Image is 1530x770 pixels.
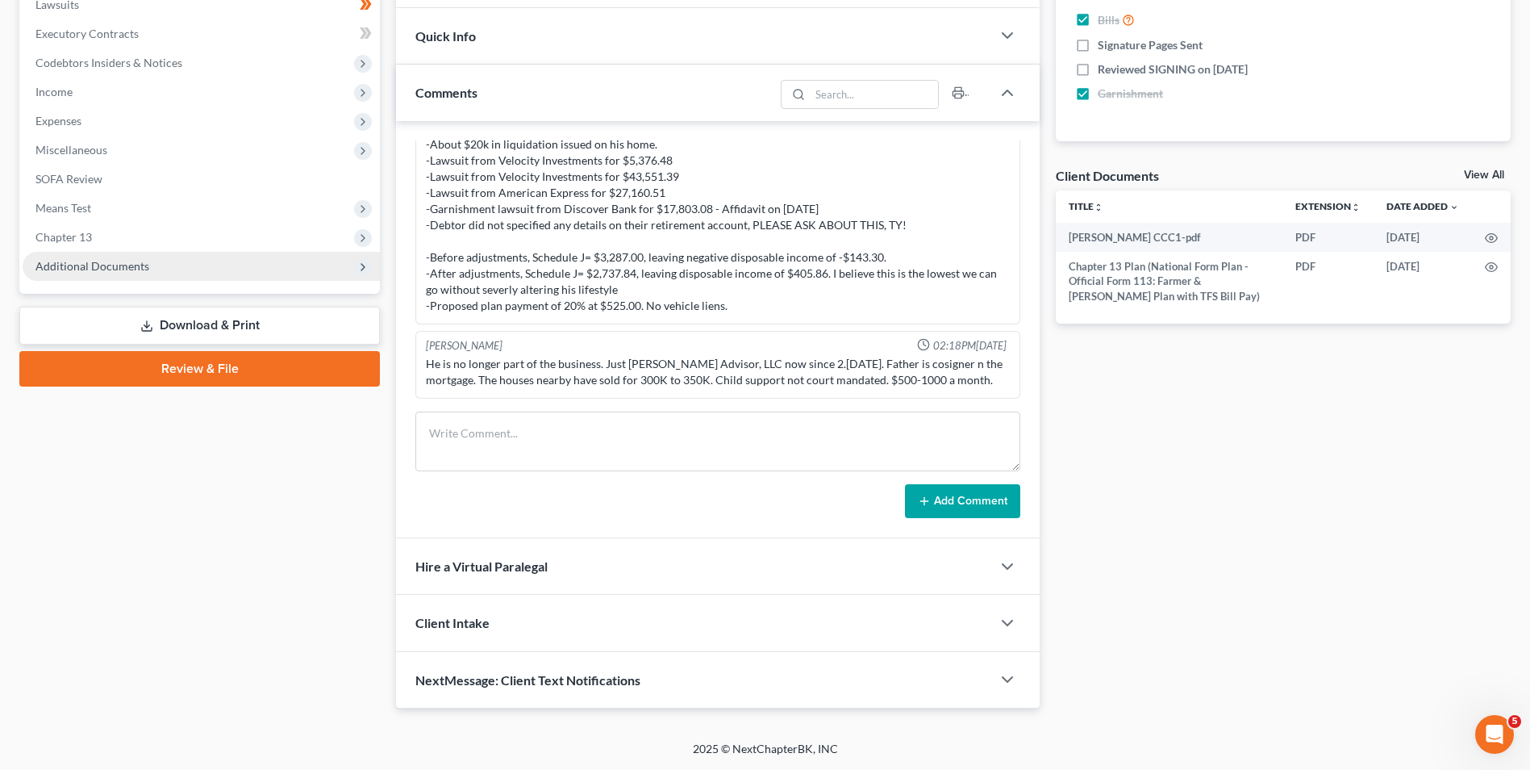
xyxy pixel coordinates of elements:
div: [PERSON_NAME] [426,338,502,354]
span: 02:18PM[DATE] [933,338,1007,354]
a: Executory Contracts [23,19,380,48]
span: Codebtors Insiders & Notices [35,56,182,69]
a: Titleunfold_more [1069,200,1103,212]
span: Reviewed SIGNING on [DATE] [1098,61,1248,77]
a: Extensionunfold_more [1295,200,1361,212]
i: unfold_more [1351,203,1361,212]
span: Expenses [35,114,81,128]
span: 5 [1508,715,1521,728]
a: View All [1464,169,1504,181]
span: Income [35,85,73,98]
i: expand_more [1449,203,1459,212]
td: PDF [1282,252,1374,311]
iframe: Intercom live chat [1475,715,1514,754]
td: PDF [1282,223,1374,252]
span: Hire a Virtual Paralegal [415,559,548,574]
span: Additional Documents [35,259,149,273]
span: Bills [1098,12,1119,28]
span: Executory Contracts [35,27,139,40]
span: Comments [415,85,477,100]
input: Search... [810,81,938,108]
span: Means Test [35,201,91,215]
span: NextMessage: Client Text Notifications [415,672,640,688]
span: SOFA Review [35,172,102,186]
a: Download & Print [19,307,380,345]
span: Quick Info [415,28,476,44]
div: He is no longer part of the business. Just [PERSON_NAME] Advisor, LLC now since 2.[DATE]. Father ... [426,356,1010,388]
td: [DATE] [1374,252,1472,311]
td: [PERSON_NAME] CCC1-pdf [1056,223,1282,252]
td: [DATE] [1374,223,1472,252]
span: Garnishment [1098,86,1163,102]
span: Client Intake [415,615,490,630]
span: Chapter 13 [35,230,92,244]
td: Chapter 13 Plan (National Form Plan - Official Form 113: Farmer & [PERSON_NAME] Plan with TFS Bil... [1056,252,1282,311]
a: Date Added expand_more [1386,200,1459,212]
span: Miscellaneous [35,143,107,157]
a: Review & File [19,351,380,387]
div: 2025 © NextChapterBK, INC [306,741,1225,770]
div: Petition Preparer Notes: -About $20k in liquidation issued on his home. -Lawsuit from Velocity In... [426,120,1010,314]
span: Signature Pages Sent [1098,37,1203,53]
a: SOFA Review [23,165,380,194]
div: Client Documents [1056,167,1159,184]
button: Add Comment [905,484,1020,518]
i: unfold_more [1094,203,1103,212]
